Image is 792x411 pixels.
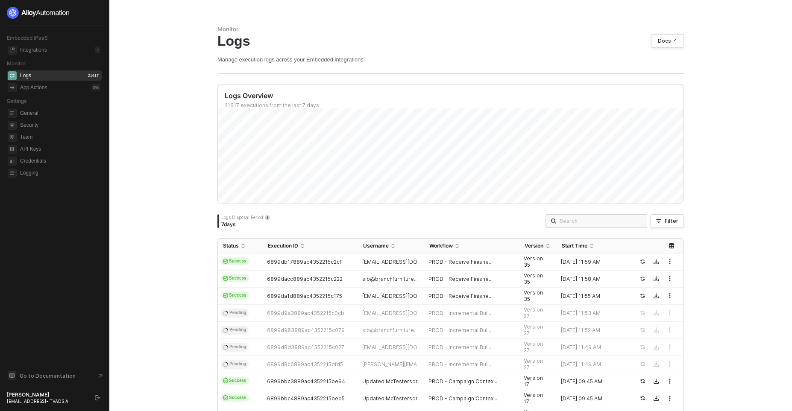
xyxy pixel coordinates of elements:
span: PROD - Campaign Contex... [428,378,497,385]
a: Knowledge Base [7,370,103,381]
span: PROD - Incremental Bul... [428,327,491,334]
span: Success [220,394,249,402]
div: [DATE] 11:52 AM [557,327,629,334]
div: [PERSON_NAME] [7,391,87,398]
span: Pending [220,343,249,352]
a: Docs ↗ [651,34,684,48]
div: 7 days [221,221,270,228]
span: icon-cards [223,276,228,281]
span: icon-download [654,396,659,401]
span: Pending [220,360,249,369]
span: icon-table [669,243,674,248]
a: logo [7,7,102,19]
span: Go to Documentation [20,372,76,379]
span: Updated McTesterson [362,378,419,385]
span: Updated McTesterson [362,395,419,402]
span: Security [20,120,100,130]
th: Username [358,239,424,254]
span: sib@branchfurniture.... [362,276,419,282]
div: 21617 [86,72,100,79]
span: PROD - Receive Finishe... [428,276,493,283]
span: [EMAIL_ADDRESS][DOMAIN_NAME] [362,259,449,265]
span: icon-cards [223,395,228,400]
span: Version 35 [524,272,543,286]
span: icon-spinner [223,344,229,350]
span: icon-spinner [223,361,229,367]
span: PROD - Receive Finishe... [428,293,493,300]
span: Pending [220,309,249,318]
div: Logs Disposal Period [221,214,270,220]
span: icon-download [654,379,659,384]
span: document-arrow [96,372,105,380]
span: Logging [20,168,100,178]
div: Monitor [217,26,684,33]
span: Workflow [429,242,453,249]
div: 0 % [91,84,100,91]
span: PROD - Receive Finishe... [428,259,493,265]
span: [EMAIL_ADDRESS][DOMAIN_NAME] [362,310,449,316]
span: PROD - Incremental Bul... [428,310,491,317]
span: icon-success-page [640,259,645,264]
span: Success [220,377,249,385]
button: Filter [651,214,684,228]
div: [DATE] 11:49 AM [557,361,629,368]
th: Workflow [424,239,519,254]
span: Version 17 [524,392,543,405]
span: icon-logs [8,71,17,80]
div: Docs ↗ [658,38,677,44]
span: API Keys [20,144,100,154]
span: 6899dacc889ac4352215c222 [267,276,343,282]
div: [DATE] 11:55 AM [557,293,629,300]
div: Integrations [20,47,47,54]
span: 6899d983889ac4352215c079 [267,327,345,333]
span: Execution ID [268,242,298,249]
div: [EMAIL_ADDRESS] • TVADS AI [7,398,87,404]
span: 6899bbc4889ac4352215beb5 [267,395,345,402]
span: Start Time [562,242,587,249]
div: Manage execution logs across your Embedded integrations. [217,56,684,63]
div: [DATE] 09:45 AM [557,378,629,385]
span: 6899d9a3889ac4352215c0cb [267,310,344,316]
span: General [20,108,100,118]
span: credentials [8,157,17,166]
div: [DATE] 11:53 AM [557,310,629,317]
span: Pending [220,326,249,335]
div: Logs [20,72,31,79]
span: Monitor [7,60,26,67]
div: [DATE] 09:45 AM [557,395,629,402]
span: icon-cards [223,293,228,298]
span: integrations [8,46,17,55]
span: Embedded iPaaS [7,35,48,41]
span: Settings [7,98,26,104]
span: Success [220,274,249,282]
span: sib@branchfurniture.... [362,327,419,333]
span: logout [95,395,100,400]
span: PROD - Incremental Bul... [428,344,491,351]
span: general [8,109,17,118]
span: icon-cards [223,378,228,383]
span: icon-download [654,259,659,264]
span: icon-success-page [640,276,645,281]
span: icon-spinner [223,326,229,333]
th: Execution ID [263,239,358,254]
span: Version 27 [524,341,543,354]
div: [DATE] 11:49 AM [557,344,629,351]
span: icon-app-actions [8,83,17,92]
span: PROD - Campaign Contex... [428,395,497,402]
div: Filter [665,218,678,224]
input: Search [560,216,642,226]
span: 6899d8d3889ac4352215c027 [267,344,344,350]
span: documentation [8,371,16,380]
span: Version 27 [524,358,543,371]
span: [EMAIL_ADDRESS][DOMAIN_NAME] [362,344,449,350]
span: Version 17 [524,375,543,388]
span: icon-success-page [640,396,645,401]
div: [DATE] 11:58 AM [557,276,629,283]
img: logo [7,7,70,19]
span: Version 27 [524,324,543,337]
div: 2 [95,47,100,53]
span: icon-download [654,293,659,298]
div: [DATE] 11:59 AM [557,259,629,265]
span: Team [20,132,100,142]
span: icon-success-page [640,293,645,298]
